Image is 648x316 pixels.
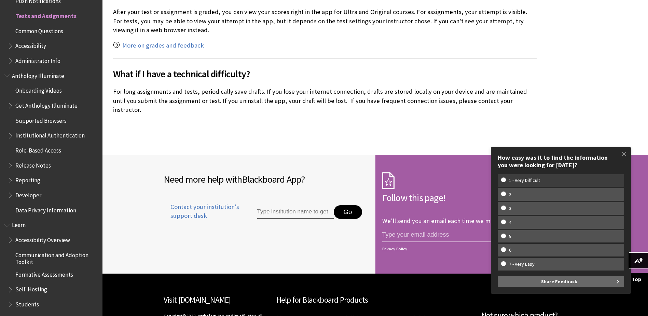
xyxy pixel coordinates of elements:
[501,220,519,225] w-span: 4
[122,41,204,50] a: More on grades and feedback
[501,206,519,211] w-span: 3
[15,40,46,50] span: Accessibility
[501,247,519,253] w-span: 6
[334,205,362,219] button: Go
[164,295,231,305] a: Visit [DOMAIN_NAME]
[164,202,242,228] a: Contact your institution's support desk
[15,175,40,184] span: Reporting
[501,192,519,197] w-span: 2
[382,172,395,189] img: Subscription Icon
[15,189,41,199] span: Developer
[15,284,47,293] span: Self-Hosting
[276,294,474,306] h2: Help for Blackboard Products
[113,8,537,35] p: After your test or assignment is graded, you can view your scores right in the app for Ultra and ...
[382,247,585,251] a: Privacy Policy
[257,205,334,219] input: Type institution name to get support
[541,276,577,287] span: Share Feedback
[501,261,542,267] w-span: 7 - Very Easy
[15,115,67,124] span: Supported Browsers
[501,234,519,239] w-span: 5
[15,269,73,278] span: Formative Assessments
[15,145,61,154] span: Role-Based Access
[113,87,537,114] p: For long assignments and tests, periodically save drafts. If you lose your internet connection, d...
[15,249,98,265] span: Communication and Adoption Toolkit
[382,190,587,205] h2: Follow this page!
[382,217,560,225] p: We'll send you an email each time we make an important change.
[501,177,548,183] w-span: 1 - Very Difficult
[15,25,63,35] span: Common Questions
[15,55,60,64] span: Administrator Info
[12,70,64,79] span: Anthology Illuminate
[164,172,369,186] h2: Need more help with ?
[498,276,624,287] button: Share Feedback
[498,154,624,169] div: How easy was it to find the information you were looking for [DATE]?
[15,234,70,243] span: Accessibility Overview
[164,202,242,220] span: Contact your institution's support desk
[15,205,76,214] span: Data Privacy Information
[12,220,26,229] span: Learn
[15,100,78,109] span: Get Anthology Illuminate
[113,67,537,81] span: What if I have a technical difficulty?
[15,10,77,19] span: Tests and Assignments
[242,173,301,185] span: Blackboard App
[382,228,514,242] input: email address
[15,160,51,169] span: Release Notes
[15,85,62,94] span: Onboarding Videos
[15,299,39,308] span: Students
[15,130,85,139] span: Institutional Authentication
[4,70,98,216] nav: Book outline for Anthology Illuminate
